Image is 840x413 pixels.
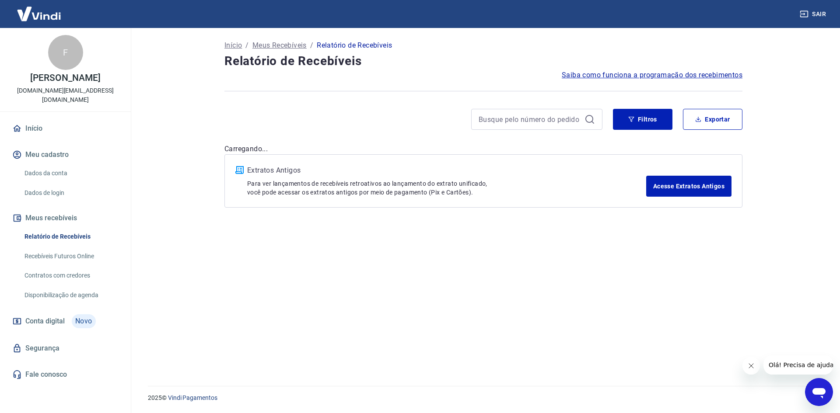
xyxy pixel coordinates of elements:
[5,6,73,13] span: Olá! Precisa de ajuda?
[646,176,731,197] a: Acesse Extratos Antigos
[30,73,100,83] p: [PERSON_NAME]
[252,40,307,51] a: Meus Recebíveis
[48,35,83,70] div: F
[10,145,120,164] button: Meu cadastro
[224,144,742,154] p: Carregando...
[479,113,581,126] input: Busque pelo número do pedido
[317,40,392,51] p: Relatório de Recebíveis
[10,339,120,358] a: Segurança
[10,311,120,332] a: Conta digitalNovo
[562,70,742,80] a: Saiba como funciona a programação dos recebimentos
[148,393,819,403] p: 2025 ©
[247,165,646,176] p: Extratos Antigos
[21,267,120,285] a: Contratos com credores
[10,208,120,228] button: Meus recebíveis
[72,314,96,328] span: Novo
[25,315,65,327] span: Conta digital
[247,179,646,197] p: Para ver lançamentos de recebíveis retroativos ao lançamento do extrato unificado, você pode aces...
[235,166,244,174] img: ícone
[245,40,248,51] p: /
[21,184,120,202] a: Dados de login
[10,0,67,27] img: Vindi
[21,228,120,246] a: Relatório de Recebíveis
[224,52,742,70] h4: Relatório de Recebíveis
[310,40,313,51] p: /
[168,394,217,401] a: Vindi Pagamentos
[683,109,742,130] button: Exportar
[21,247,120,265] a: Recebíveis Futuros Online
[10,119,120,138] a: Início
[10,365,120,384] a: Fale conosco
[224,40,242,51] a: Início
[7,86,124,104] p: [DOMAIN_NAME][EMAIL_ADDRESS][DOMAIN_NAME]
[613,109,672,130] button: Filtros
[742,357,760,375] iframe: Fechar mensagem
[805,378,833,406] iframe: Botão para abrir a janela de mensagens
[798,6,829,22] button: Sair
[763,355,833,375] iframe: Mensagem da empresa
[21,286,120,304] a: Disponibilização de agenda
[21,164,120,182] a: Dados da conta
